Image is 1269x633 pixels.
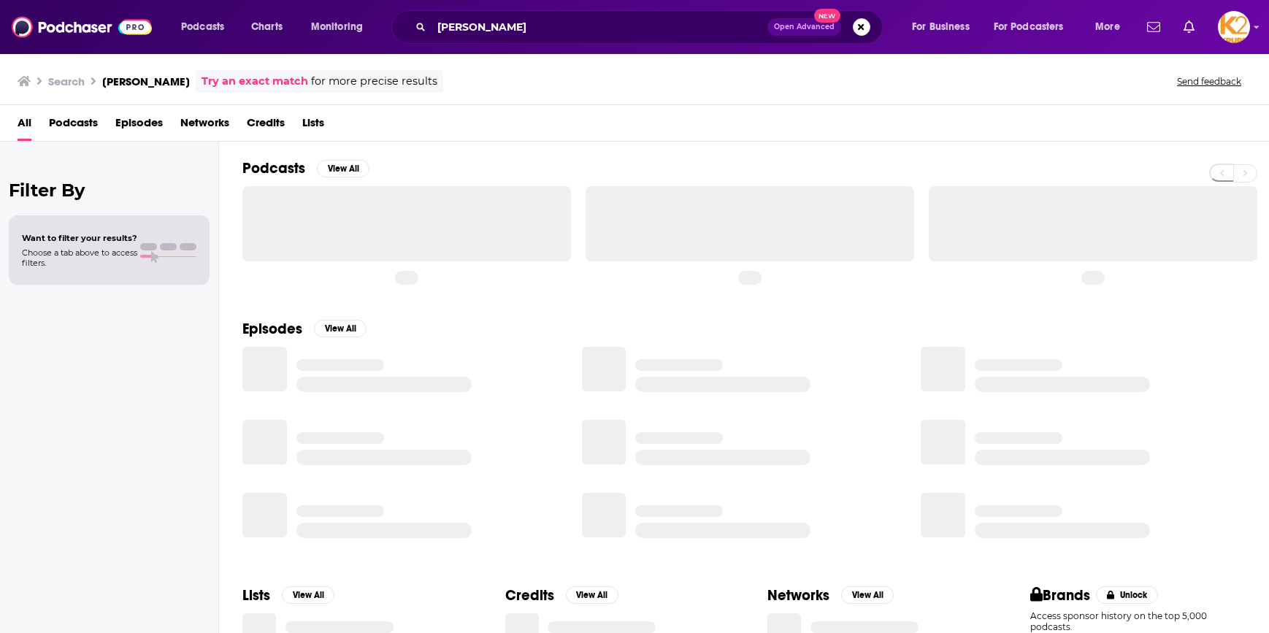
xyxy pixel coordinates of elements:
a: Episodes [115,111,163,141]
h2: Brands [1030,586,1091,605]
span: for more precise results [311,73,437,90]
a: CreditsView All [505,586,618,605]
h2: Episodes [242,320,302,338]
img: Podchaser - Follow, Share and Rate Podcasts [12,13,152,41]
a: PodcastsView All [242,159,369,177]
a: Lists [302,111,324,141]
button: View All [841,586,894,604]
p: Access sponsor history on the top 5,000 podcasts. [1030,610,1246,632]
a: Try an exact match [202,73,308,90]
a: Credits [247,111,285,141]
div: Search podcasts, credits, & more... [405,10,897,44]
a: Podcasts [49,111,98,141]
h2: Filter By [9,180,210,201]
span: For Business [912,17,970,37]
button: open menu [902,15,988,39]
h2: Networks [767,586,829,605]
h3: [PERSON_NAME] [102,74,190,88]
button: View All [282,586,334,604]
a: Networks [180,111,229,141]
button: Unlock [1096,586,1158,604]
span: For Podcasters [994,17,1064,37]
input: Search podcasts, credits, & more... [432,15,767,39]
h2: Podcasts [242,159,305,177]
a: Show notifications dropdown [1141,15,1166,39]
button: open menu [171,15,243,39]
button: View All [314,320,367,337]
a: Show notifications dropdown [1178,15,1200,39]
h2: Lists [242,586,270,605]
h2: Credits [505,586,554,605]
span: More [1095,17,1120,37]
a: ListsView All [242,586,334,605]
span: Choose a tab above to access filters. [22,248,137,268]
a: All [18,111,31,141]
span: Want to filter your results? [22,233,137,243]
button: Show profile menu [1218,11,1250,43]
button: View All [317,160,369,177]
button: View All [566,586,618,604]
span: Podcasts [181,17,224,37]
span: Open Advanced [774,23,835,31]
img: User Profile [1218,11,1250,43]
span: New [814,9,840,23]
button: open menu [301,15,382,39]
button: open menu [984,15,1085,39]
span: Monitoring [311,17,363,37]
button: Send feedback [1173,75,1246,88]
span: Charts [251,17,283,37]
h3: Search [48,74,85,88]
a: EpisodesView All [242,320,367,338]
a: Charts [242,15,291,39]
button: open menu [1085,15,1138,39]
button: Open AdvancedNew [767,18,841,36]
a: NetworksView All [767,586,894,605]
span: Logged in as K2Krupp [1218,11,1250,43]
